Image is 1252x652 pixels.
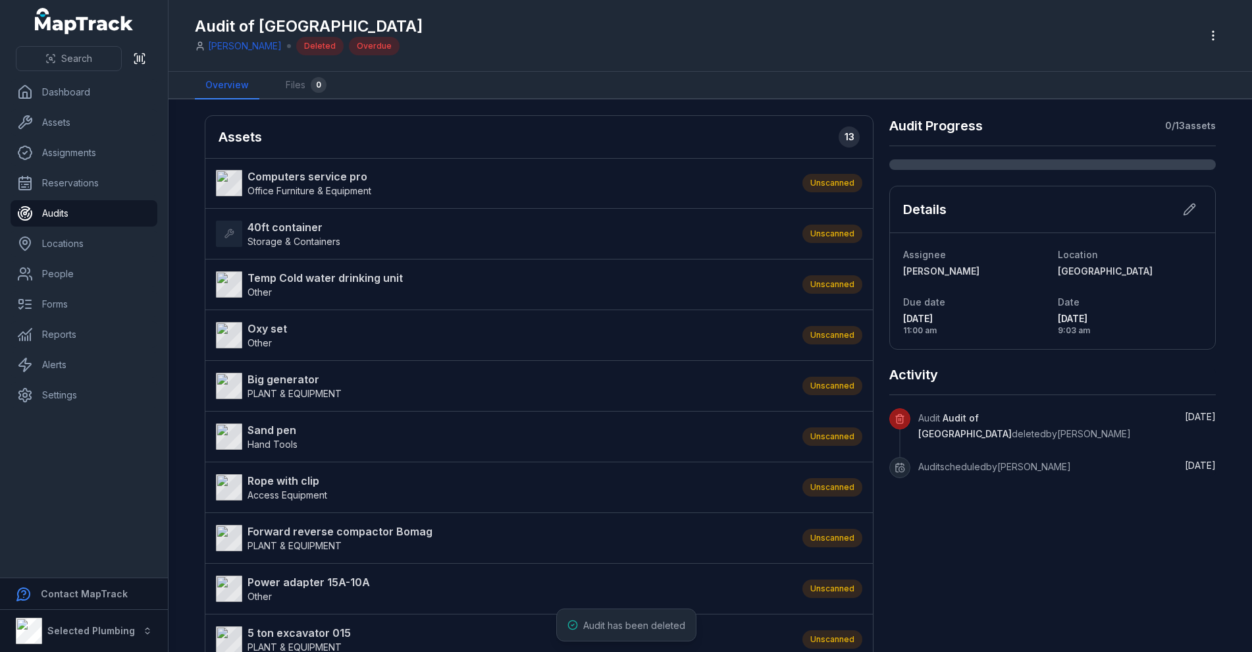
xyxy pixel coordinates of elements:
a: [GEOGRAPHIC_DATA] [1058,265,1202,278]
a: [PERSON_NAME] [903,265,1047,278]
span: Audit deleted by [PERSON_NAME] [918,412,1131,439]
a: Rope with clipAccess Equipment [216,473,789,502]
div: 13 [839,126,860,148]
span: [GEOGRAPHIC_DATA] [1058,265,1153,277]
a: Locations [11,231,157,257]
div: Unscanned [802,478,862,497]
time: 8/21/2025, 8:02:36 AM [1185,411,1216,422]
h2: Details [903,200,947,219]
span: Search [61,52,92,65]
span: [DATE] [1185,411,1216,422]
h2: Assets [219,126,860,148]
span: Storage & Containers [248,236,340,247]
a: Dashboard [11,79,157,105]
strong: Oxy set [248,321,287,337]
a: Sand penHand Tools [216,422,789,451]
a: Reservations [11,170,157,196]
div: Overdue [349,37,400,55]
h2: Activity [889,366,938,384]
h1: Audit of [GEOGRAPHIC_DATA] [195,16,423,37]
div: Unscanned [802,225,862,243]
span: Audit of [GEOGRAPHIC_DATA] [918,412,1012,439]
span: Due date [903,296,945,308]
span: Access Equipment [248,489,327,501]
strong: 5 ton excavator 015 [248,625,351,641]
a: Power adapter 15A-10AOther [216,574,789,603]
span: Assignee [903,249,946,260]
div: Unscanned [802,580,862,598]
strong: Selected Plumbing [47,625,135,636]
span: Other [248,337,272,348]
a: 40ft containerStorage & Containers [216,219,789,248]
span: 11:00 am [903,325,1047,336]
strong: 40ft container [248,219,340,235]
span: Other [248,286,272,298]
div: Unscanned [802,275,862,294]
a: Assets [11,109,157,136]
span: PLANT & EQUIPMENT [248,388,342,399]
a: Alerts [11,352,157,378]
span: 9:03 am [1058,325,1202,336]
a: Computers service proOffice Furniture & Equipment [216,169,789,198]
a: Overview [195,72,259,99]
a: Big generatorPLANT & EQUIPMENT [216,371,789,400]
time: 7/25/2025, 9:03:18 AM [1058,312,1202,336]
span: PLANT & EQUIPMENT [248,540,342,551]
div: 0 [311,77,326,93]
a: People [11,261,157,287]
strong: Rope with clip [248,473,327,489]
h2: Audit Progress [889,117,983,135]
strong: Power adapter 15A-10A [248,574,370,590]
button: Search [16,46,122,71]
div: Unscanned [802,529,862,547]
a: MapTrack [35,8,134,34]
span: Office Furniture & Equipment [248,185,371,196]
span: [DATE] [1058,312,1202,325]
a: Audits [11,200,157,227]
time: 7/25/2025, 9:03:18 AM [1185,460,1216,471]
time: 7/28/2025, 11:00:00 AM [903,312,1047,336]
a: Temp Cold water drinking unitOther [216,270,789,299]
strong: Temp Cold water drinking unit [248,270,403,286]
div: Unscanned [802,326,862,344]
a: Reports [11,321,157,348]
div: Deleted [296,37,344,55]
strong: Big generator [248,371,342,387]
a: Forward reverse compactor BomagPLANT & EQUIPMENT [216,524,789,553]
a: Assignments [11,140,157,166]
span: Date [1058,296,1080,308]
span: Audit scheduled by [PERSON_NAME] [918,461,1071,472]
span: Other [248,591,272,602]
a: Oxy setOther [216,321,789,350]
strong: Sand pen [248,422,298,438]
a: Settings [11,382,157,408]
div: Unscanned [802,174,862,192]
div: Unscanned [802,377,862,395]
div: Unscanned [802,630,862,649]
span: Hand Tools [248,439,298,450]
a: Forms [11,291,157,317]
div: Unscanned [802,427,862,446]
strong: Contact MapTrack [41,588,128,599]
strong: Computers service pro [248,169,371,184]
span: [DATE] [903,312,1047,325]
a: Files0 [275,72,337,99]
span: [DATE] [1185,460,1216,471]
span: Audit has been deleted [583,620,685,631]
span: Location [1058,249,1098,260]
strong: Forward reverse compactor Bomag [248,524,432,539]
a: [PERSON_NAME] [208,40,282,53]
strong: 0 / 13 assets [1165,119,1216,132]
